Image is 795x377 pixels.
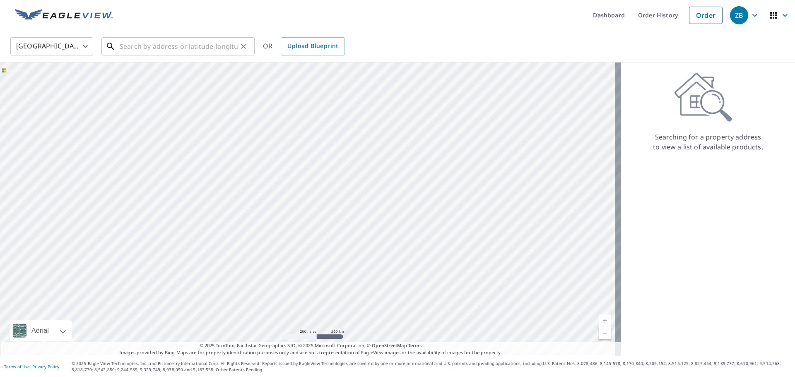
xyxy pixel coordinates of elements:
span: Upload Blueprint [287,41,338,51]
div: ZB [730,6,748,24]
a: Terms [408,342,422,348]
div: OR [263,37,345,55]
a: Current Level 5, Zoom In [599,315,611,327]
div: [GEOGRAPHIC_DATA] [10,35,93,58]
img: EV Logo [15,9,113,22]
a: Privacy Policy [32,364,59,370]
a: Upload Blueprint [281,37,344,55]
a: Current Level 5, Zoom Out [599,327,611,339]
a: OpenStreetMap [372,342,407,348]
button: Clear [238,41,249,52]
p: | [4,364,59,369]
div: Aerial [29,320,51,341]
p: © 2025 Eagle View Technologies, Inc. and Pictometry International Corp. All Rights Reserved. Repo... [72,360,791,373]
a: Order [689,7,723,24]
input: Search by address or latitude-longitude [120,35,238,58]
a: Terms of Use [4,364,30,370]
span: © 2025 TomTom, Earthstar Geographics SIO, © 2025 Microsoft Corporation, © [200,342,422,349]
div: Aerial [10,320,72,341]
p: Searching for a property address to view a list of available products. [653,132,764,152]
